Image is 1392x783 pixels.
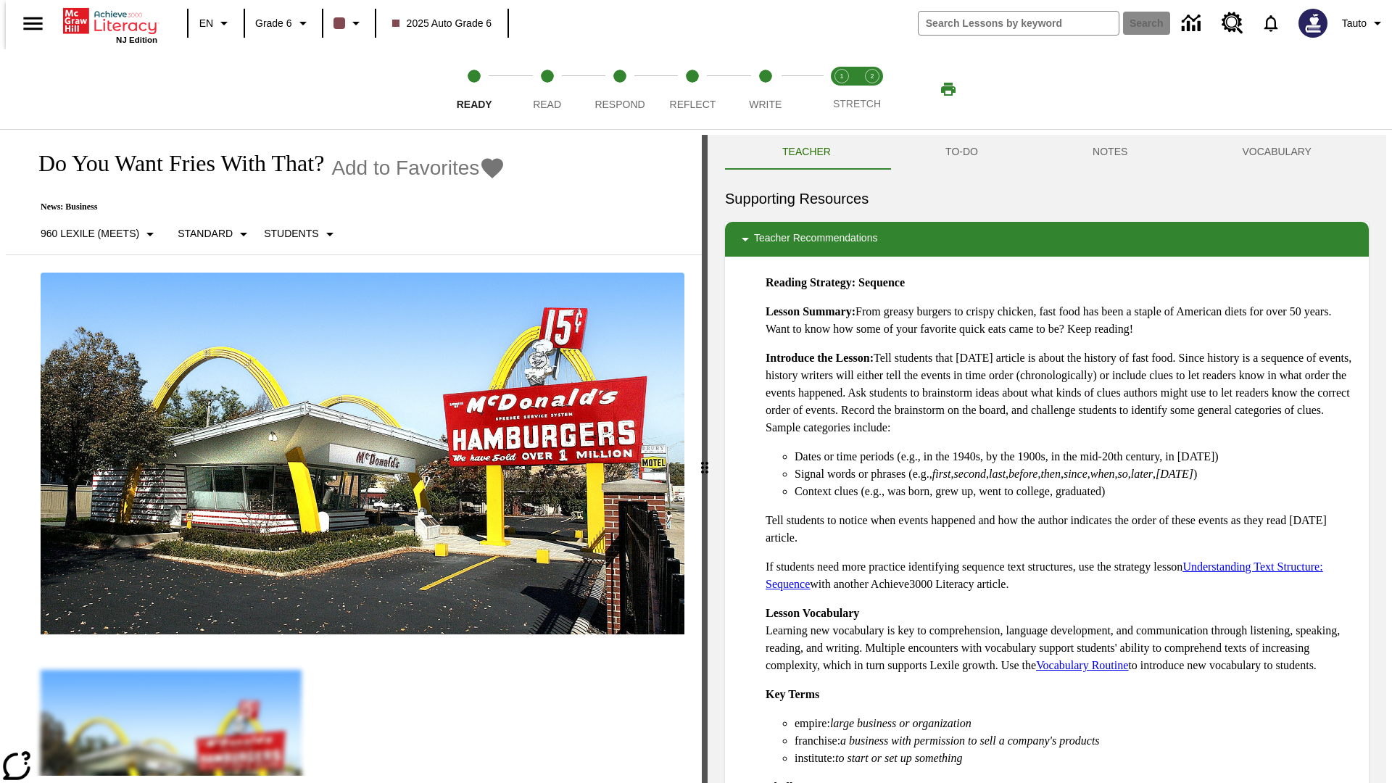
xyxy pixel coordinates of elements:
span: Ready [457,99,492,110]
p: Students [264,226,318,241]
button: TO-DO [888,135,1035,170]
em: when [1090,468,1115,480]
h1: Do You Want Fries With That? [23,150,324,177]
li: institute: [795,750,1357,767]
p: Teacher Recommendations [754,231,877,248]
strong: Lesson Vocabulary [766,607,859,619]
p: Learning new vocabulary is key to comprehension, language development, and communication through ... [766,605,1357,674]
button: Print [925,76,971,102]
span: Read [533,99,561,110]
button: NOTES [1035,135,1185,170]
span: 2025 Auto Grade 6 [392,16,492,31]
em: second [954,468,986,480]
button: Stretch Read step 1 of 2 [821,49,863,129]
span: Respond [594,99,645,110]
em: so [1118,468,1128,480]
em: [DATE] [1156,468,1193,480]
h6: Supporting Resources [725,187,1369,210]
div: Instructional Panel Tabs [725,135,1369,170]
button: Add to Favorites - Do You Want Fries With That? [331,155,505,181]
span: EN [199,16,213,31]
strong: Lesson Summary: [766,305,855,318]
a: Notifications [1252,4,1290,42]
button: Read step 2 of 5 [505,49,589,129]
li: empire: [795,715,1357,732]
p: From greasy burgers to crispy chicken, fast food has been a staple of American diets for over 50 ... [766,303,1357,338]
div: reading [6,135,702,776]
strong: Sequence [858,276,905,289]
p: If students need more practice identifying sequence text structures, use the strategy lesson with... [766,558,1357,593]
text: 2 [870,72,874,80]
li: Context clues (e.g., was born, grew up, went to college, graduated) [795,483,1357,500]
button: Respond step 3 of 5 [578,49,662,129]
span: Reflect [670,99,716,110]
img: Avatar [1298,9,1327,38]
text: 1 [840,72,843,80]
button: Teacher [725,135,888,170]
span: NJ Edition [116,36,157,44]
p: Tell students that [DATE] article is about the history of fast food. Since history is a sequence ... [766,349,1357,436]
div: activity [708,135,1386,783]
em: large business or organization [830,717,971,729]
img: One of the first McDonald's stores, with the iconic red sign and golden arches. [41,273,684,635]
em: last [989,468,1006,480]
button: Select Student [258,221,344,247]
strong: Introduce the Lesson: [766,352,874,364]
strong: Reading Strategy: [766,276,855,289]
button: Scaffolds, Standard [172,221,258,247]
span: STRETCH [833,98,881,109]
span: Add to Favorites [331,157,479,180]
em: then [1040,468,1061,480]
em: later [1131,468,1153,480]
button: Select a new avatar [1290,4,1336,42]
button: Grade: Grade 6, Select a grade [249,10,318,36]
span: Grade 6 [255,16,292,31]
a: Understanding Text Structure: Sequence [766,560,1323,590]
p: 960 Lexile (Meets) [41,226,139,241]
p: News: Business [23,202,505,212]
button: Stretch Respond step 2 of 2 [851,49,893,129]
em: a business with permission to sell a company's products [840,734,1100,747]
span: Write [749,99,782,110]
button: Language: EN, Select a language [193,10,239,36]
li: franchise: [795,732,1357,750]
p: Tell students to notice when events happened and how the author indicates the order of these even... [766,512,1357,547]
div: Press Enter or Spacebar and then press right and left arrow keys to move the slider [702,135,708,783]
div: Teacher Recommendations [725,222,1369,257]
button: Select Lexile, 960 Lexile (Meets) [35,221,165,247]
button: Profile/Settings [1336,10,1392,36]
div: Home [63,5,157,44]
button: Reflect step 4 of 5 [650,49,734,129]
em: first [932,468,951,480]
a: Vocabulary Routine [1036,659,1128,671]
button: Write step 5 of 5 [724,49,808,129]
li: Dates or time periods (e.g., in the 1940s, by the 1900s, in the mid-20th century, in [DATE]) [795,448,1357,465]
em: since [1064,468,1087,480]
li: Signal words or phrases (e.g., , , , , , , , , , ) [795,465,1357,483]
button: Ready step 1 of 5 [432,49,516,129]
p: Standard [178,226,233,241]
a: Resource Center, Will open in new tab [1213,4,1252,43]
input: search field [919,12,1119,35]
a: Data Center [1173,4,1213,43]
button: Class color is dark brown. Change class color [328,10,370,36]
em: before [1008,468,1037,480]
button: Open side menu [12,2,54,45]
strong: Key Terms [766,688,819,700]
span: Tauto [1342,16,1367,31]
button: VOCABULARY [1185,135,1369,170]
em: to start or set up something [835,752,963,764]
